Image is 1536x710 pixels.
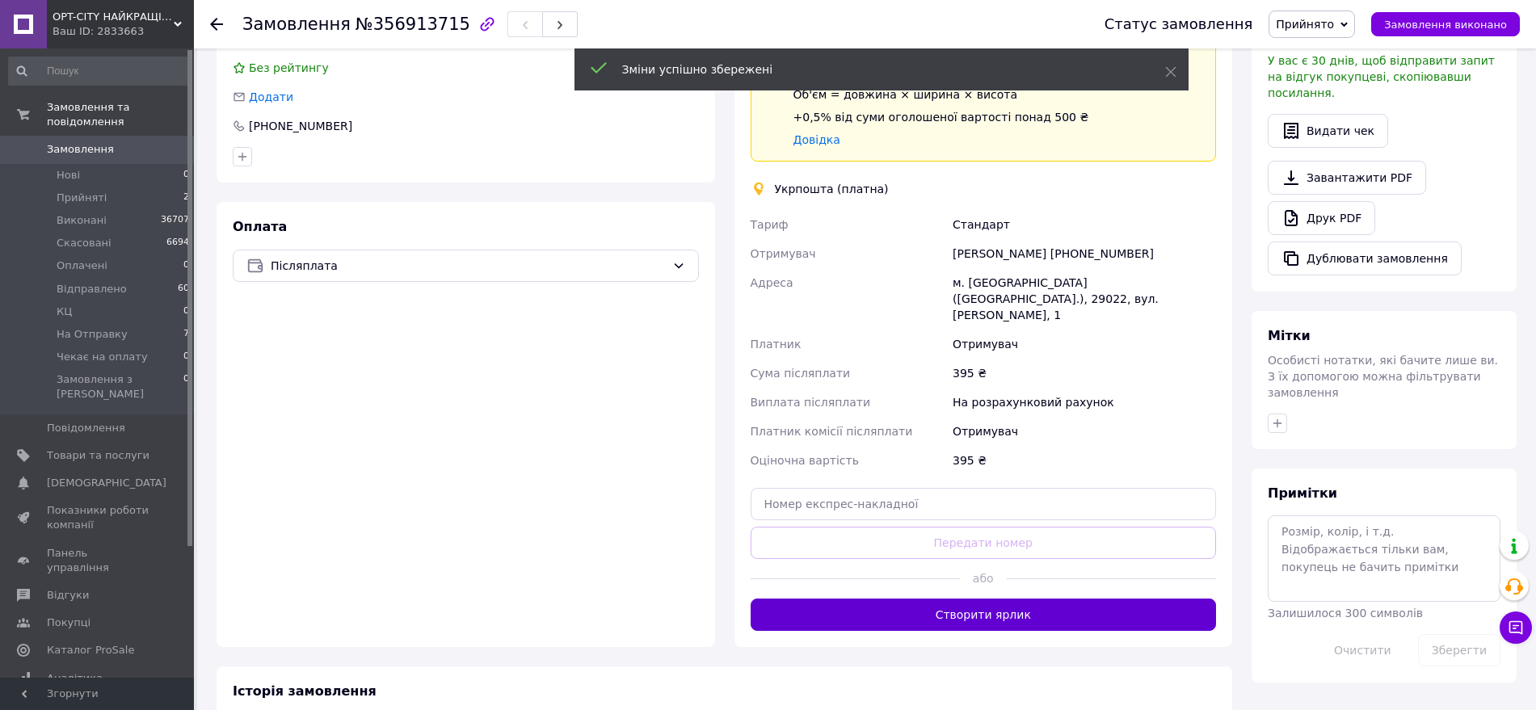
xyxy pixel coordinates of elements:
div: м. [GEOGRAPHIC_DATA] ([GEOGRAPHIC_DATA].), 29022, вул. [PERSON_NAME], 1 [949,268,1219,330]
div: 395 ₴ [949,446,1219,475]
span: Покупці [47,615,90,630]
div: Зміни успішно збережені [622,61,1125,78]
a: Друк PDF [1268,201,1375,235]
div: [PERSON_NAME] [PHONE_NUMBER] [949,239,1219,268]
span: Відправлено [57,282,127,296]
span: 0 [183,258,189,273]
span: Платник [751,338,802,351]
span: Товари та послуги [47,448,149,463]
span: 60 [178,282,189,296]
span: Додати [249,90,293,103]
div: [PHONE_NUMBER] [247,118,354,134]
span: На Отправку [57,327,128,342]
span: Замовлення [242,15,351,34]
span: Чекає на оплату [57,350,148,364]
input: Номер експрес-накладної [751,488,1217,520]
span: Залишилося 300 символів [1268,607,1423,620]
span: або [960,570,1007,586]
span: Відгуки [47,588,89,603]
button: Створити ярлик [751,599,1217,631]
span: Тариф [751,218,789,231]
div: 395 ₴ [949,359,1219,388]
span: Повідомлення [47,421,125,435]
span: Панель управління [47,546,149,575]
span: У вас є 30 днів, щоб відправити запит на відгук покупцеві, скопіювавши посилання. [1268,54,1495,99]
span: Мітки [1268,328,1311,343]
div: На розрахунковий рахунок [949,388,1219,417]
span: 6694 [166,236,189,250]
span: Платник комісії післяплати [751,425,913,438]
a: Довідка [793,133,840,146]
span: Післяплата [271,257,666,275]
button: Замовлення виконано [1371,12,1520,36]
span: 0 [183,350,189,364]
span: 36707 [161,213,189,228]
div: Укрпошта (платна) [771,181,893,197]
span: Каталог ProSale [47,643,134,657]
div: Повернутися назад [210,16,223,32]
span: Виконані [57,213,107,228]
span: Оплата [233,219,287,234]
span: Особисті нотатки, які бачите лише ви. З їх допомогою можна фільтрувати замовлення [1268,354,1498,399]
span: КЦ [57,305,72,319]
span: Адреса [751,276,793,289]
span: OPT-CITY НАЙКРАЩІ ЦІНИ В ІНТЕРНЕТІ [53,10,174,24]
span: Скасовані [57,236,112,250]
div: Отримувач [949,330,1219,359]
button: Дублювати замовлення [1268,242,1462,275]
span: Аналітика [47,671,103,686]
div: Статус замовлення [1105,16,1253,32]
button: Видати чек [1268,114,1388,148]
span: Замовлення виконано [1384,19,1507,31]
span: Замовлення з [PERSON_NAME] [57,372,183,401]
a: Завантажити PDF [1268,161,1426,195]
div: +0,5% від суми оголошеної вартості понад 500 ₴ [793,109,1109,125]
div: Ваш ID: 2833663 [53,24,194,39]
span: Історія замовлення [233,683,377,699]
span: Замовлення [47,142,114,157]
span: Без рейтингу [249,61,329,74]
span: Примітки [1268,485,1337,501]
span: Оціночна вартість [751,454,859,467]
span: 0 [183,168,189,183]
span: Прийнято [1276,18,1334,31]
div: Стандарт [949,210,1219,239]
span: Показники роботи компанії [47,503,149,532]
span: №356913715 [356,15,470,34]
span: Отримувач [751,247,816,260]
button: Чат з покупцем [1500,611,1532,644]
span: Нові [57,168,80,183]
span: Сума післяплати [751,367,851,380]
span: Замовлення та повідомлення [47,100,194,129]
span: 2 [183,191,189,205]
span: Виплата післяплати [751,396,871,409]
div: Отримувач [949,417,1219,446]
span: Прийняті [57,191,107,205]
span: 7 [183,327,189,342]
input: Пошук [8,57,191,86]
span: 0 [183,305,189,319]
span: 0 [183,372,189,401]
span: [DEMOGRAPHIC_DATA] [47,476,166,490]
span: Оплачені [57,258,107,273]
